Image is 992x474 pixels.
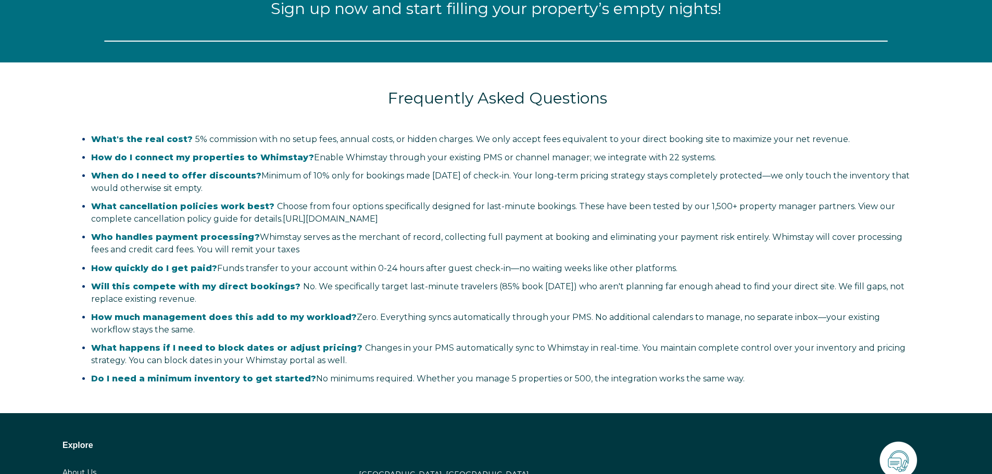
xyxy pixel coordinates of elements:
[91,343,362,353] span: What happens if I need to block dates or adjust pricing?
[91,263,217,273] strong: How quickly do I get paid?
[91,374,745,383] span: No minimums required. Whether you manage 5 properties or 500, the integration works the same way.
[91,281,300,291] span: Will this compete with my direct bookings?
[261,171,330,181] span: Minimum of 10%
[91,281,905,304] span: No. We specifically target last-minute travelers (85% book [DATE]) who aren't planning far enough...
[91,201,274,211] span: What cancellation policies work best?
[91,134,850,144] span: 5% commission with no setup fees, annual costs, or hidden charges. We only accept fees equivalent...
[91,374,316,383] strong: Do I need a minimum inventory to get started?
[62,441,93,450] span: Explore
[91,171,261,181] strong: When do I need to offer discounts?
[91,343,906,365] span: Changes in your PMS automatically sync to Whimstay in real-time. You maintain complete control ov...
[91,152,716,162] span: Enable Whimstay through your existing PMS or channel manager; we integrate with 22 systems.
[91,152,314,162] strong: How do I connect my properties to Whimstay?
[91,171,910,193] span: only for bookings made [DATE] of check-in. Your long-term pricing strategy stays completely prote...
[91,232,260,242] strong: Who handles payment processing?
[91,232,902,254] span: Whimstay serves as the merchant of record, collecting full payment at booking and eliminating you...
[91,312,357,322] strong: How much management does this add to my workload?
[91,201,895,224] span: Choose from four options specifically designed for last-minute bookings. These have been tested b...
[91,312,880,335] span: Zero. Everything syncs automatically through your PMS. No additional calendars to manage, no sepa...
[388,88,607,108] span: Frequently Asked Questions
[91,263,677,273] span: Funds transfer to your account within 0-24 hours after guest check-in—no waiting weeks like other...
[91,134,193,144] span: What's the real cost?
[283,214,378,224] a: Vínculo https://salespage.whimstay.com/cancellation-policy-options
